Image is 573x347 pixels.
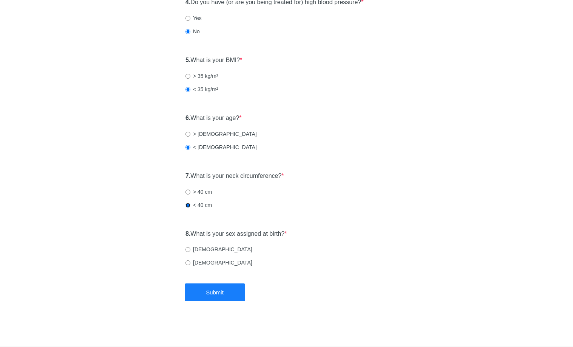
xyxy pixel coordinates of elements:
[185,28,200,35] label: No
[185,203,190,208] input: < 40 cm
[185,173,190,179] strong: 7.
[185,145,190,150] input: < [DEMOGRAPHIC_DATA]
[185,260,190,265] input: [DEMOGRAPHIC_DATA]
[185,143,257,151] label: < [DEMOGRAPHIC_DATA]
[185,14,202,22] label: Yes
[185,132,190,137] input: > [DEMOGRAPHIC_DATA]
[185,130,257,138] label: > [DEMOGRAPHIC_DATA]
[185,74,190,79] input: > 35 kg/m²
[185,114,242,123] label: What is your age?
[185,172,284,181] label: What is your neck circumference?
[185,201,212,209] label: < 40 cm
[185,16,190,21] input: Yes
[185,230,190,237] strong: 8.
[185,115,190,121] strong: 6.
[185,283,245,301] button: Submit
[185,87,190,92] input: < 35 kg/m²
[185,188,212,196] label: > 40 cm
[185,56,242,65] label: What is your BMI?
[185,190,190,195] input: > 40 cm
[185,259,252,266] label: [DEMOGRAPHIC_DATA]
[185,86,218,93] label: < 35 kg/m²
[185,72,218,80] label: > 35 kg/m²
[185,247,190,252] input: [DEMOGRAPHIC_DATA]
[185,230,287,238] label: What is your sex assigned at birth?
[185,29,190,34] input: No
[185,246,252,253] label: [DEMOGRAPHIC_DATA]
[185,57,190,63] strong: 5.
